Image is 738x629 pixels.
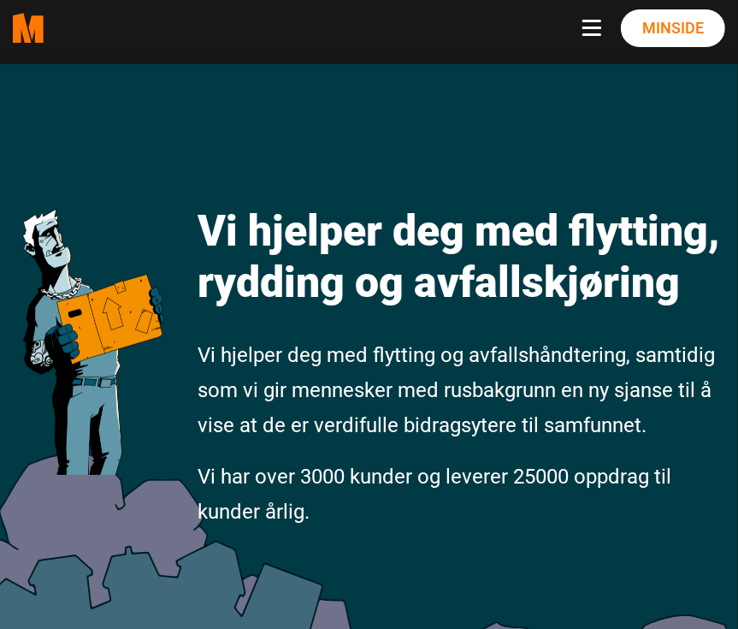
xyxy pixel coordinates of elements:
span: Vi hjelper deg med flytting og avfallshåndtering, samtidig som vi gir mennesker med rusbakgrunn e... [198,343,715,437]
img: medarbeiderne man icon optimized [13,167,172,475]
span: Vi har over 3000 kunder og leverer 25000 oppdrag til kunder årlig. [198,465,671,524]
a: Minside [621,9,725,47]
h1: Vi hjelper deg med flytting, rydding og avfallskjøring [198,205,725,308]
button: Navbar toggle button [582,20,608,37]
